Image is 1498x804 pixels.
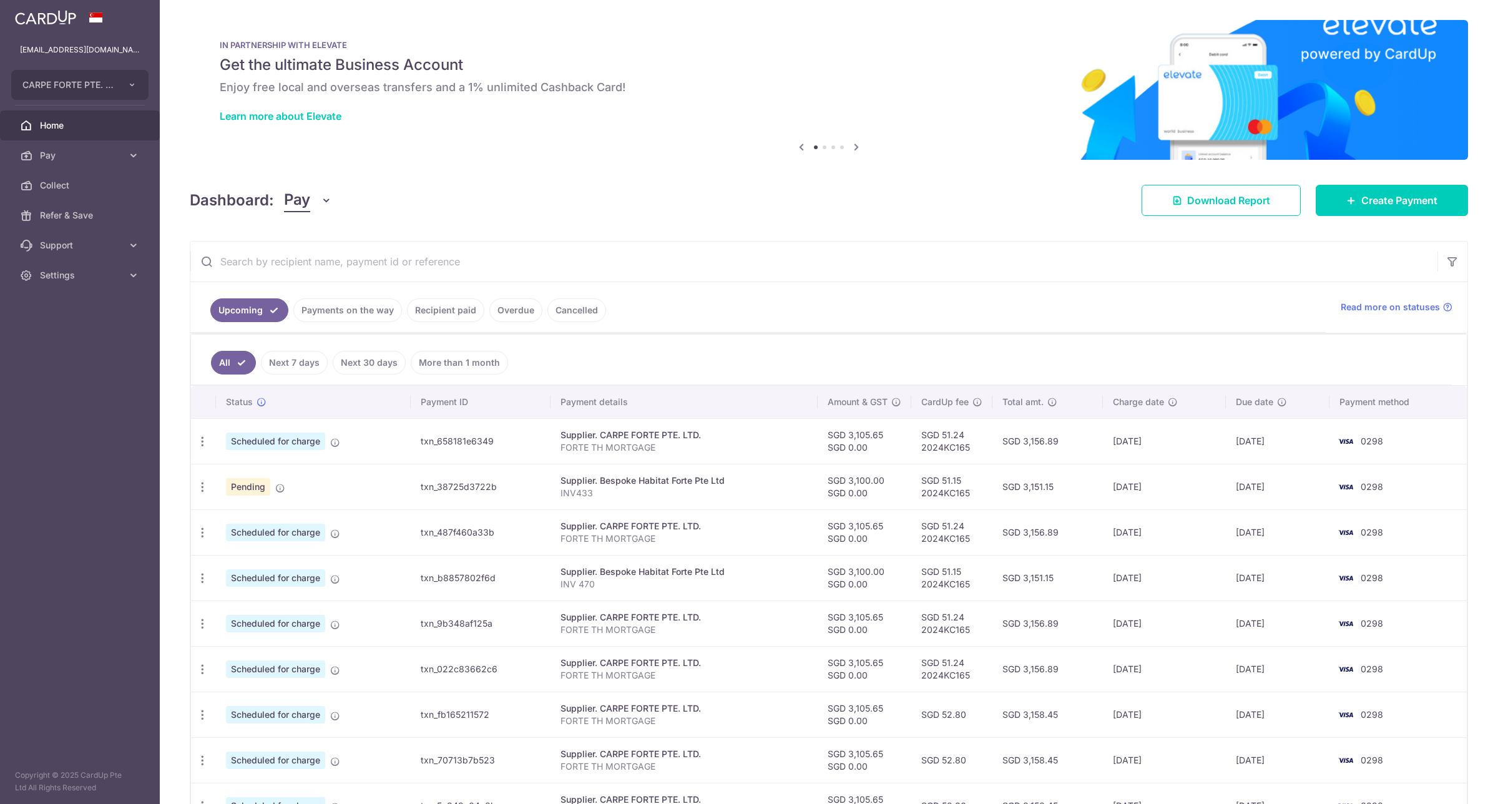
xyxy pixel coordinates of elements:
td: txn_b8857802f6d [411,555,551,601]
img: Bank Card [1333,571,1358,586]
button: CARPE FORTE PTE. LTD. [11,70,149,100]
td: SGD 51.24 2024KC165 [911,509,992,555]
p: FORTE TH MORTGAGE [561,715,808,727]
a: Next 30 days [333,351,406,375]
td: SGD 3,105.65 SGD 0.00 [818,418,911,464]
td: [DATE] [1103,464,1226,509]
span: Pending [226,478,270,496]
a: More than 1 month [411,351,508,375]
img: Bank Card [1333,434,1358,449]
td: [DATE] [1103,601,1226,646]
div: Supplier. CARPE FORTE PTE. LTD. [561,748,808,760]
span: Create Payment [1361,193,1437,208]
a: Create Payment [1316,185,1468,216]
td: [DATE] [1226,737,1329,783]
td: SGD 52.80 [911,737,992,783]
td: txn_022c83662c6 [411,646,551,692]
span: Settings [40,269,122,282]
img: Bank Card [1333,616,1358,631]
span: Scheduled for charge [226,615,325,632]
td: SGD 51.15 2024KC165 [911,555,992,601]
p: INV433 [561,487,808,499]
span: 0298 [1361,755,1383,765]
p: [EMAIL_ADDRESS][DOMAIN_NAME] [20,44,140,56]
td: SGD 51.24 2024KC165 [911,418,992,464]
td: [DATE] [1103,555,1226,601]
td: SGD 3,151.15 [992,555,1103,601]
td: SGD 52.80 [911,692,992,737]
span: 0298 [1361,709,1383,720]
div: Supplier. Bespoke Habitat Forte Pte Ltd [561,474,808,487]
p: INV 470 [561,578,808,591]
img: Bank Card [1333,707,1358,722]
td: [DATE] [1103,692,1226,737]
span: 0298 [1361,527,1383,537]
a: Overdue [489,298,542,322]
div: Supplier. CARPE FORTE PTE. LTD. [561,429,808,441]
span: 0298 [1361,618,1383,629]
span: Scheduled for charge [226,706,325,723]
p: FORTE TH MORTGAGE [561,532,808,545]
h6: Enjoy free local and overseas transfers and a 1% unlimited Cashback Card! [220,80,1438,95]
td: SGD 3,151.15 [992,464,1103,509]
span: 0298 [1361,664,1383,674]
p: FORTE TH MORTGAGE [561,669,808,682]
span: CARPE FORTE PTE. LTD. [22,79,115,91]
td: SGD 51.24 2024KC165 [911,601,992,646]
p: FORTE TH MORTGAGE [561,624,808,636]
img: Bank Card [1333,753,1358,768]
td: SGD 3,105.65 SGD 0.00 [818,509,911,555]
th: Payment method [1329,386,1467,418]
p: FORTE TH MORTGAGE [561,760,808,773]
td: SGD 3,105.65 SGD 0.00 [818,692,911,737]
td: SGD 3,105.65 SGD 0.00 [818,737,911,783]
img: Bank Card [1333,525,1358,540]
button: Pay [284,189,332,212]
img: CardUp [15,10,76,25]
td: [DATE] [1226,418,1329,464]
td: SGD 3,105.65 SGD 0.00 [818,601,911,646]
a: Recipient paid [407,298,484,322]
img: Bank Card [1333,662,1358,677]
a: Cancelled [547,298,606,322]
h5: Get the ultimate Business Account [220,55,1438,75]
td: txn_658181e6349 [411,418,551,464]
td: txn_70713b7b523 [411,737,551,783]
p: FORTE TH MORTGAGE [561,441,808,454]
span: Scheduled for charge [226,660,325,678]
div: Supplier. CARPE FORTE PTE. LTD. [561,611,808,624]
td: [DATE] [1103,737,1226,783]
th: Payment details [551,386,818,418]
span: Pay [40,149,122,162]
td: [DATE] [1103,509,1226,555]
td: SGD 51.24 2024KC165 [911,646,992,692]
span: Status [226,396,253,408]
span: Scheduled for charge [226,524,325,541]
span: Read more on statuses [1341,301,1440,313]
span: Support [40,239,122,252]
td: [DATE] [1226,646,1329,692]
td: SGD 3,156.89 [992,418,1103,464]
a: Download Report [1142,185,1301,216]
a: Read more on statuses [1341,301,1452,313]
input: Search by recipient name, payment id or reference [190,242,1437,282]
td: SGD 3,100.00 SGD 0.00 [818,555,911,601]
span: Download Report [1187,193,1270,208]
span: CardUp fee [921,396,969,408]
td: SGD 3,156.89 [992,601,1103,646]
span: Amount & GST [828,396,888,408]
td: SGD 51.15 2024KC165 [911,464,992,509]
span: Collect [40,179,122,192]
img: Bank Card [1333,479,1358,494]
td: [DATE] [1226,692,1329,737]
a: Learn more about Elevate [220,110,341,122]
td: txn_fb165211572 [411,692,551,737]
td: txn_38725d3722b [411,464,551,509]
div: Supplier. Bespoke Habitat Forte Pte Ltd [561,566,808,578]
a: Upcoming [210,298,288,322]
span: Scheduled for charge [226,569,325,587]
td: [DATE] [1103,418,1226,464]
td: [DATE] [1103,646,1226,692]
img: Renovation banner [190,20,1468,160]
td: [DATE] [1226,555,1329,601]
